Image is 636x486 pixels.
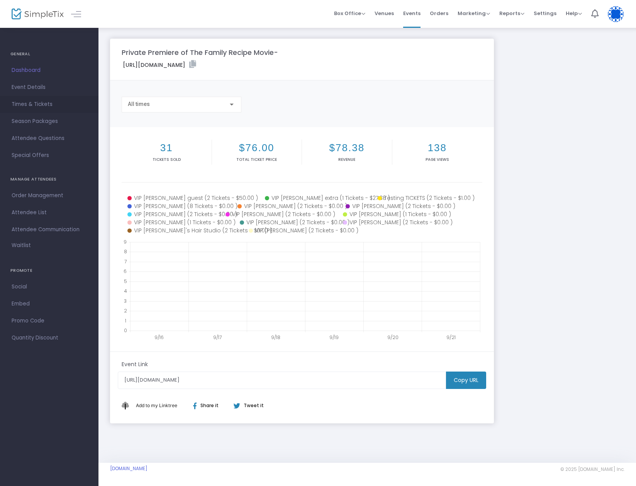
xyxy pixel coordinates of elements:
[394,142,481,154] h2: 138
[110,466,148,472] a: [DOMAIN_NAME]
[124,248,127,255] text: 8
[12,225,87,235] span: Attendee Communication
[12,133,87,143] span: Attendee Questions
[12,99,87,109] span: Times & Tickets
[123,157,210,162] p: Tickets sold
[214,142,300,154] h2: $76.00
[12,191,87,201] span: Order Management
[10,172,88,187] h4: MANAGE ATTENDEES
[12,208,87,218] span: Attendee List
[430,3,448,23] span: Orders
[124,258,127,264] text: 7
[12,242,31,249] span: Waitlist
[534,3,556,23] span: Settings
[125,317,126,324] text: 1
[155,334,164,341] text: 9/16
[128,101,150,107] span: All times
[394,157,481,162] p: Page Views
[304,142,390,154] h2: $78.38
[12,150,87,160] span: Special Offers
[214,157,300,162] p: Total Ticket Price
[123,60,196,69] label: [URL][DOMAIN_NAME]
[122,360,148,368] m-panel-subtitle: Event Link
[122,47,278,58] m-panel-title: Private Premiere of The Family Recipe Movie-
[271,334,281,341] text: 9/18
[185,402,233,409] div: Share it
[124,239,127,245] text: 9
[122,402,134,409] img: linktree
[387,334,399,341] text: 9/20
[446,372,486,389] m-button: Copy URL
[226,402,268,409] div: Tweet it
[12,116,87,126] span: Season Packages
[124,288,127,294] text: 4
[124,327,127,334] text: 0
[560,466,624,472] span: © 2025 [DOMAIN_NAME] Inc.
[124,268,127,275] text: 6
[446,334,456,341] text: 9/21
[213,334,222,341] text: 9/17
[334,10,365,17] span: Box Office
[10,263,88,278] h4: PROMOTE
[123,142,210,154] h2: 31
[458,10,490,17] span: Marketing
[375,3,394,23] span: Venues
[12,82,87,92] span: Event Details
[12,299,87,309] span: Embed
[403,3,421,23] span: Events
[12,316,87,326] span: Promo Code
[136,402,177,408] span: Add to my Linktree
[499,10,524,17] span: Reports
[304,157,390,162] p: Revenue
[566,10,582,17] span: Help
[134,396,179,415] button: Add This to My Linktree
[124,307,127,314] text: 2
[12,65,87,75] span: Dashboard
[124,278,127,284] text: 5
[12,282,87,292] span: Social
[330,334,339,341] text: 9/19
[124,297,127,304] text: 3
[12,333,87,343] span: Quantity Discount
[10,46,88,62] h4: GENERAL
